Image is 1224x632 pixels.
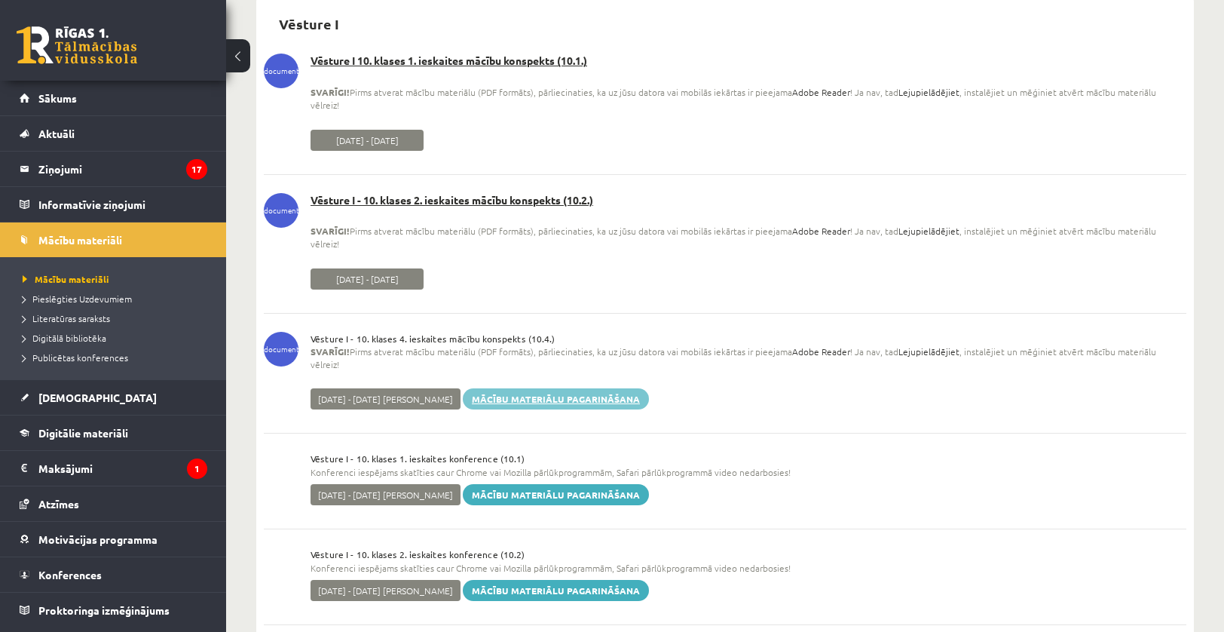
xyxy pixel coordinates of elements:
[311,225,350,237] b: SVARĪGI!
[264,54,1186,69] a: Vēsture I 10. klases 1. ieskaites mācību konspekts (10.1.)
[23,272,211,286] a: Mācību materiāli
[792,86,850,99] a: Adobe Reader
[23,331,211,345] a: Digitālā bibliotēka
[23,311,211,325] a: Literatūras saraksts
[264,452,1186,479] div: Vēsture I - 10. klases 1. ieskaites konference (10.1)
[23,332,106,344] span: Digitālā bibliotēka
[20,81,207,115] a: Sākums
[311,345,1186,383] span: Pirms atverat mācību materiālu (PDF formāts), pārliecinaties, ka uz jūsu datora vai mobilās iekār...
[38,152,207,186] legend: Ziņojumi
[20,416,207,450] a: Digitālie materiāli
[311,484,461,505] span: [DATE] - [DATE] [PERSON_NAME]
[38,426,128,440] span: Digitālie materiāli
[20,486,207,521] a: Atzīmes
[38,391,157,404] span: [DEMOGRAPHIC_DATA]
[23,312,110,324] span: Literatūras saraksts
[23,273,109,285] span: Mācību materiāli
[311,268,424,290] span: [DATE] - [DATE]
[20,451,207,486] a: Maksājumi1
[23,351,211,364] a: Publicētas konferences
[311,225,1186,262] span: Pirms atverat mācību materiālu (PDF formāts), pārliecinaties, ka uz jūsu datora vai mobilās iekār...
[23,293,132,305] span: Pieslēgties Uzdevumiem
[38,568,102,581] span: Konferences
[23,292,211,305] a: Pieslēgties Uzdevumiem
[38,497,79,511] span: Atzīmes
[311,580,461,601] span: [DATE] - [DATE] [PERSON_NAME]
[264,452,298,486] span: url
[463,484,649,505] a: Mācību materiālu pagarināšana
[264,548,298,582] span: url
[264,548,1186,575] div: Vēsture I - 10. klases 2. ieskaites konference (10.2)
[311,562,791,575] span: Konferenci iespējams skatīties caur Chrome vai Mozilla pārlūkprogrammām, Safari pārlūkprogrammā v...
[264,193,1186,208] a: Vēsture I - 10. klases 2. ieskaites mācību konspekts (10.2.)
[38,187,207,222] legend: Informatīvie ziņojumi
[17,26,137,64] a: Rīgas 1. Tālmācības vidusskola
[264,54,298,88] a: document
[792,225,850,238] a: Adobe Reader
[23,351,128,364] span: Publicētas konferences
[264,6,354,41] h2: Vēsture I
[311,345,350,357] b: SVARĪGI!
[20,187,207,222] a: Informatīvie ziņojumi
[20,222,207,257] a: Mācību materiāli
[38,127,75,140] span: Aktuāli
[792,345,850,358] a: Adobe Reader
[187,459,207,479] i: 1
[264,332,1186,384] div: Vēsture I - 10. klases 4. ieskaites mācību konspekts (10.4.)
[311,86,350,98] b: SVARĪGI!
[20,380,207,415] a: [DEMOGRAPHIC_DATA]
[311,130,424,151] span: [DATE] - [DATE]
[311,86,1186,124] span: Pirms atverat mācību materiālu (PDF formāts), pārliecinaties, ka uz jūsu datora vai mobilās iekār...
[38,532,158,546] span: Motivācijas programma
[186,159,207,179] i: 17
[264,332,298,367] span: document
[898,225,959,238] a: Lejupielādējiet
[20,522,207,557] a: Motivācijas programma
[463,388,649,410] a: Mācību materiālu pagarināšana
[898,86,959,99] a: Lejupielādējiet
[463,580,649,601] a: Mācību materiālu pagarināšana
[38,233,122,247] span: Mācību materiāli
[264,193,298,228] a: document
[38,91,77,105] span: Sākums
[20,116,207,151] a: Aktuāli
[311,466,791,479] span: Konferenci iespējams skatīties caur Chrome vai Mozilla pārlūkprogrammām, Safari pārlūkprogrammā v...
[898,345,959,358] a: Lejupielādējiet
[311,388,461,410] span: [DATE] - [DATE] [PERSON_NAME]
[20,557,207,592] a: Konferences
[20,593,207,627] a: Proktoringa izmēģinājums
[38,603,170,617] span: Proktoringa izmēģinājums
[20,152,207,186] a: Ziņojumi17
[38,451,207,486] legend: Maksājumi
